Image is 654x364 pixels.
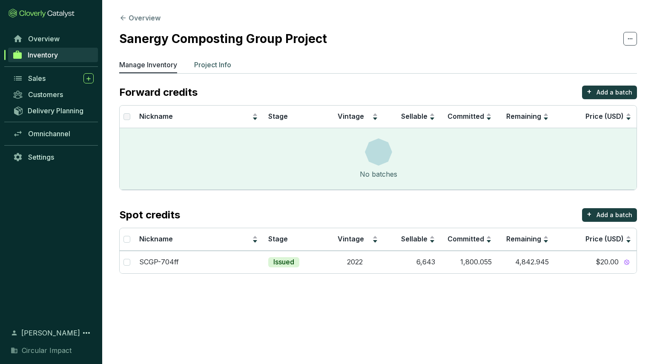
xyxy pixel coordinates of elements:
[338,112,364,120] span: Vintage
[497,251,554,273] td: 4,842.945
[597,88,632,97] p: Add a batch
[28,74,46,83] span: Sales
[9,126,98,141] a: Omnichannel
[582,208,637,222] button: +Add a batch
[28,51,58,59] span: Inventory
[263,228,326,251] th: Stage
[139,112,173,120] span: Nickname
[440,251,497,273] td: 1,800.055
[597,211,632,219] p: Add a batch
[506,112,541,120] span: Remaining
[28,34,60,43] span: Overview
[8,48,98,62] a: Inventory
[194,60,231,70] p: Project Info
[9,150,98,164] a: Settings
[587,208,592,220] p: +
[587,86,592,97] p: +
[338,235,364,243] span: Vintage
[506,235,541,243] span: Remaining
[9,103,98,118] a: Delivery Planning
[21,328,80,338] span: [PERSON_NAME]
[268,235,288,243] span: Stage
[273,258,294,267] p: Issued
[9,32,98,46] a: Overview
[447,112,484,120] span: Committed
[28,153,54,161] span: Settings
[401,112,427,120] span: Sellable
[119,208,180,222] p: Spot credits
[360,169,397,179] div: No batches
[28,90,63,99] span: Customers
[582,86,637,99] button: +Add a batch
[119,30,327,48] h2: Sanergy Composting Group Project
[263,106,326,128] th: Stage
[585,112,624,120] span: Price (USD)
[139,258,179,267] p: SCGP-704ff
[596,258,619,267] span: $20.00
[447,235,484,243] span: Committed
[119,86,198,99] p: Forward credits
[22,345,72,355] span: Circular Impact
[9,71,98,86] a: Sales
[139,235,173,243] span: Nickname
[401,235,427,243] span: Sellable
[119,60,177,70] p: Manage Inventory
[28,106,83,115] span: Delivery Planning
[327,251,384,273] td: 2022
[383,251,440,273] td: 6,643
[9,87,98,102] a: Customers
[268,112,288,120] span: Stage
[585,235,624,243] span: Price (USD)
[28,129,70,138] span: Omnichannel
[119,13,161,23] button: Overview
